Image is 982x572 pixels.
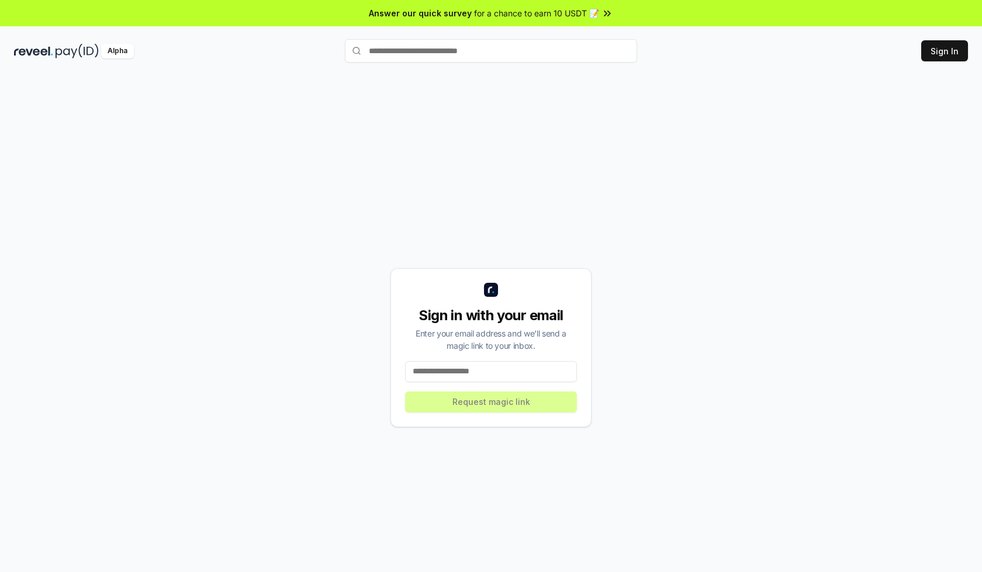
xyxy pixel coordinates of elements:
[56,44,99,58] img: pay_id
[405,306,577,325] div: Sign in with your email
[921,40,968,61] button: Sign In
[405,327,577,352] div: Enter your email address and we’ll send a magic link to your inbox.
[474,7,599,19] span: for a chance to earn 10 USDT 📝
[14,44,53,58] img: reveel_dark
[369,7,472,19] span: Answer our quick survey
[101,44,134,58] div: Alpha
[484,283,498,297] img: logo_small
